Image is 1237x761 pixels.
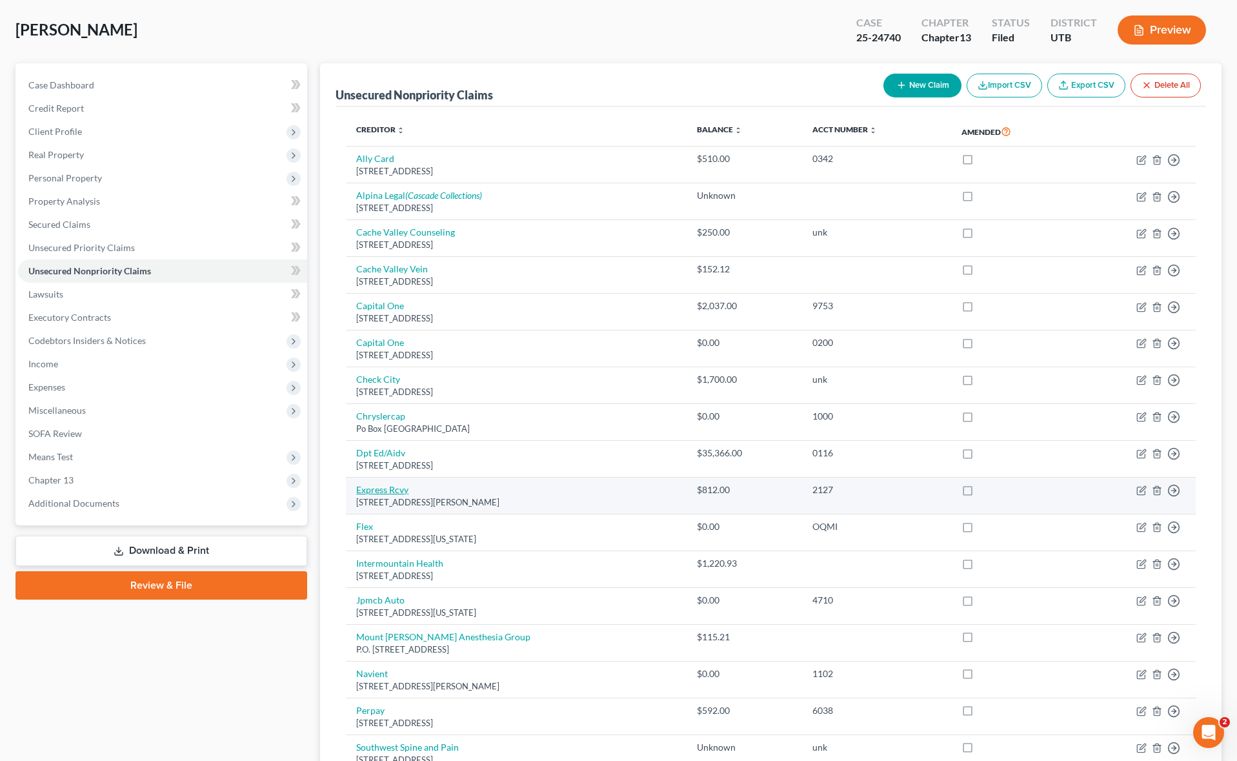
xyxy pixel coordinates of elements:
[28,103,84,114] span: Credit Report
[356,411,405,421] a: Chryslercap
[697,594,791,607] div: $0.00
[356,680,676,693] div: [STREET_ADDRESS][PERSON_NAME]
[356,312,676,325] div: [STREET_ADDRESS]
[28,335,146,346] span: Codebtors Insiders & Notices
[356,165,676,178] div: [STREET_ADDRESS]
[1047,74,1125,97] a: Export CSV
[28,474,74,485] span: Chapter 13
[967,74,1042,97] button: Import CSV
[697,520,791,533] div: $0.00
[356,570,676,582] div: [STREET_ADDRESS]
[28,428,82,439] span: SOFA Review
[921,15,971,30] div: Chapter
[356,300,404,311] a: Capital One
[356,447,405,458] a: Dpt Ed/Aidv
[18,283,307,306] a: Lawsuits
[697,447,791,460] div: $35,366.00
[28,196,100,207] span: Property Analysis
[356,558,443,569] a: Intermountain Health
[336,87,493,103] div: Unsecured Nonpriority Claims
[1051,15,1097,30] div: District
[812,125,877,134] a: Acct Number unfold_more
[356,496,676,509] div: [STREET_ADDRESS][PERSON_NAME]
[356,374,400,385] a: Check City
[28,358,58,369] span: Income
[812,594,941,607] div: 4710
[812,373,941,386] div: unk
[1131,74,1201,97] button: Delete All
[18,259,307,283] a: Unsecured Nonpriority Claims
[734,127,742,134] i: unfold_more
[1051,30,1097,45] div: UTB
[697,410,791,423] div: $0.00
[356,631,530,642] a: Mount [PERSON_NAME] Anesthesia Group
[356,202,676,214] div: [STREET_ADDRESS]
[28,242,135,253] span: Unsecured Priority Claims
[883,74,961,97] button: New Claim
[356,386,676,398] div: [STREET_ADDRESS]
[356,705,385,716] a: Perpay
[697,226,791,239] div: $250.00
[856,30,901,45] div: 25-24740
[812,152,941,165] div: 0342
[397,127,405,134] i: unfold_more
[356,644,676,656] div: P.O. [STREET_ADDRESS]
[812,410,941,423] div: 1000
[697,557,791,570] div: $1,220.93
[356,668,388,679] a: Navient
[812,336,941,349] div: 0200
[697,299,791,312] div: $2,037.00
[812,299,941,312] div: 9753
[28,265,151,276] span: Unsecured Nonpriority Claims
[405,190,482,201] i: (Cascade Collections)
[697,125,742,134] a: Balance unfold_more
[921,30,971,45] div: Chapter
[812,704,941,717] div: 6038
[28,381,65,392] span: Expenses
[18,236,307,259] a: Unsecured Priority Claims
[356,533,676,545] div: [STREET_ADDRESS][US_STATE]
[15,571,307,600] a: Review & File
[356,717,676,729] div: [STREET_ADDRESS]
[1118,15,1206,45] button: Preview
[28,172,102,183] span: Personal Property
[356,742,459,753] a: Southwest Spine and Pain
[28,79,94,90] span: Case Dashboard
[28,149,84,160] span: Real Property
[697,741,791,754] div: Unknown
[697,152,791,165] div: $510.00
[951,117,1074,147] th: Amended
[1220,717,1230,727] span: 2
[697,483,791,496] div: $812.00
[356,521,373,532] a: Flex
[15,20,137,39] span: [PERSON_NAME]
[356,484,408,495] a: Express Rcvy
[356,594,405,605] a: Jpmcb Auto
[812,741,941,754] div: unk
[992,30,1030,45] div: Filed
[356,263,428,274] a: Cache Valley Vein
[18,213,307,236] a: Secured Claims
[356,349,676,361] div: [STREET_ADDRESS]
[356,460,676,472] div: [STREET_ADDRESS]
[697,631,791,644] div: $115.21
[356,153,394,164] a: Ally Card
[992,15,1030,30] div: Status
[856,15,901,30] div: Case
[356,190,482,201] a: Alpina Legal(Cascade Collections)
[812,520,941,533] div: OQMI
[697,263,791,276] div: $152.12
[18,97,307,120] a: Credit Report
[15,536,307,566] a: Download & Print
[356,423,676,435] div: Po Box [GEOGRAPHIC_DATA]
[28,312,111,323] span: Executory Contracts
[356,125,405,134] a: Creditor unfold_more
[356,337,404,348] a: Capital One
[18,190,307,213] a: Property Analysis
[812,226,941,239] div: unk
[28,219,90,230] span: Secured Claims
[28,289,63,299] span: Lawsuits
[1193,717,1224,748] iframe: Intercom live chat
[697,373,791,386] div: $1,700.00
[812,447,941,460] div: 0116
